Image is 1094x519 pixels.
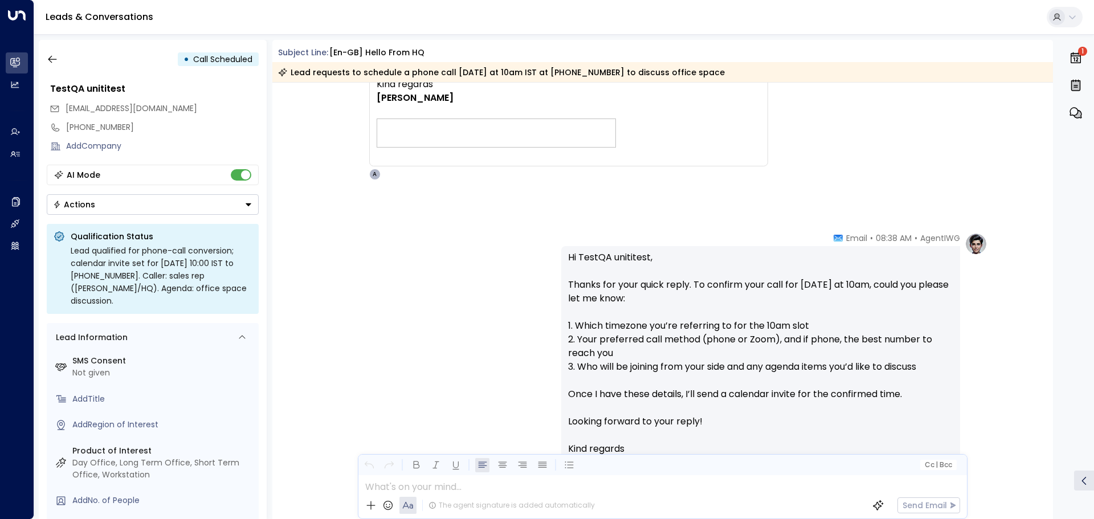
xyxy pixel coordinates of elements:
div: [PHONE_NUMBER] [66,121,259,133]
div: The agent signature is added automatically [428,500,595,510]
button: Undo [362,458,376,472]
span: 08:38 AM [876,232,912,244]
span: Kind regards [568,442,624,456]
div: [en-GB] Hello from HQ [329,47,424,59]
span: testqa.unititest@yahoo.com [66,103,197,115]
p: Hi TestQA unititest, Thanks for your quick reply. To confirm your call for [DATE] at 10am, could ... [568,251,953,442]
div: Actions [53,199,95,210]
div: • [183,49,189,70]
span: [PERSON_NAME] [377,91,454,105]
div: AddRegion of Interest [72,419,254,431]
span: Cc Bcc [924,461,952,469]
div: Not given [72,367,254,379]
span: Call Scheduled [193,54,252,65]
span: 1 [1078,47,1087,56]
span: • [870,232,873,244]
div: Button group with a nested menu [47,194,259,215]
a: Leads & Conversations [46,10,153,23]
div: A [369,169,381,180]
div: AddCompany [66,140,259,152]
div: Lead requests to schedule a phone call [DATE] at 10am IST at [PHONE_NUMBER] to discuss office space [278,67,725,78]
button: Actions [47,194,259,215]
div: AddTitle [72,393,254,405]
span: AgentIWG [920,232,960,244]
div: Day Office, Long Term Office, Short Term Office, Workstation [72,457,254,481]
span: [EMAIL_ADDRESS][DOMAIN_NAME] [66,103,197,114]
img: profile-logo.png [965,232,987,255]
button: Redo [382,458,396,472]
span: Subject Line: [278,47,328,58]
button: Cc|Bcc [920,460,956,471]
p: Qualification Status [71,231,252,242]
div: TestQA unititest [50,82,259,96]
div: Lead Information [52,332,128,344]
div: AddNo. of People [72,495,254,506]
span: Email [846,232,867,244]
label: Product of Interest [72,445,254,457]
label: SMS Consent [72,355,254,367]
button: 1 [1066,46,1085,71]
div: AI Mode [67,169,100,181]
span: • [915,232,917,244]
span: | [936,461,938,469]
div: Lead qualified for phone-call conversion; calendar invite set for [DATE] 10:00 IST to [PHONE_NUMB... [71,244,252,307]
span: Kind regards [377,77,433,91]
